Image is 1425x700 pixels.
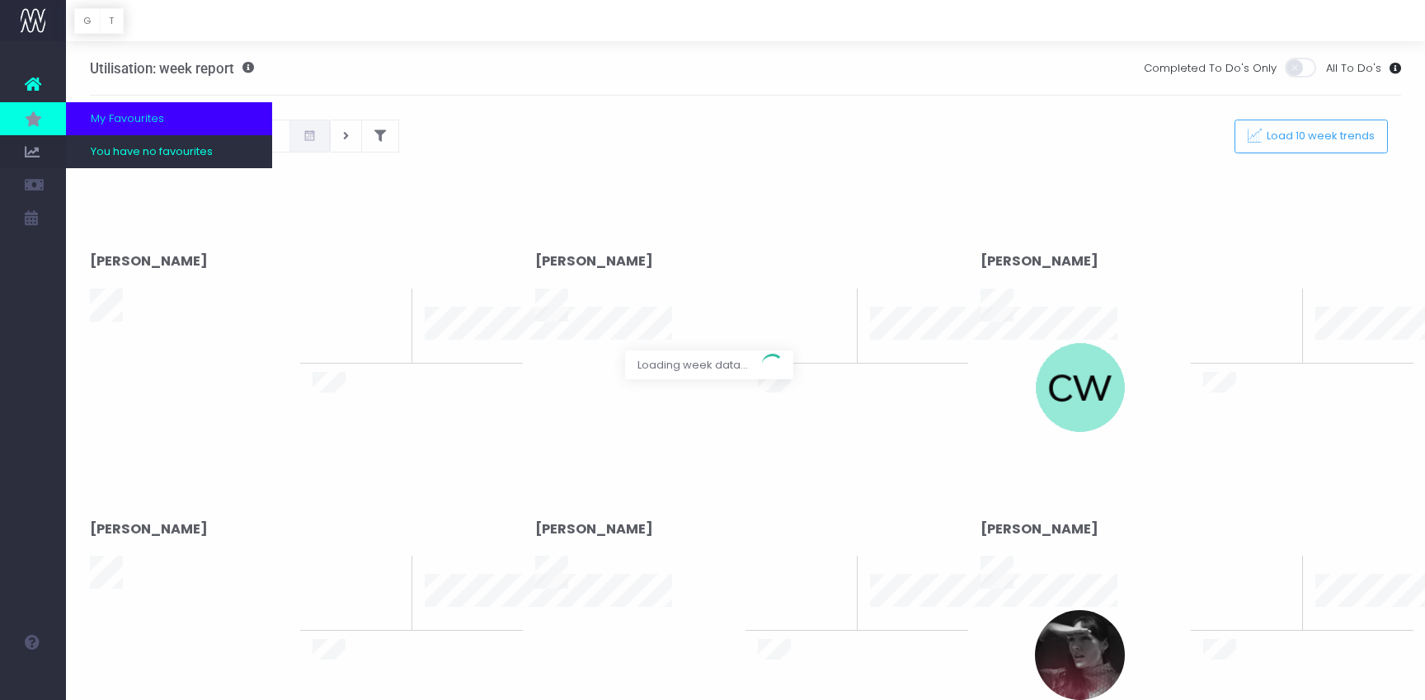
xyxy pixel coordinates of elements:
span: Loading week data... [625,350,760,380]
div: Vertical button group [74,8,124,34]
span: My Favourites [91,110,164,127]
button: T [100,8,124,34]
button: G [74,8,101,34]
img: images/default_profile_image.png [21,667,45,692]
